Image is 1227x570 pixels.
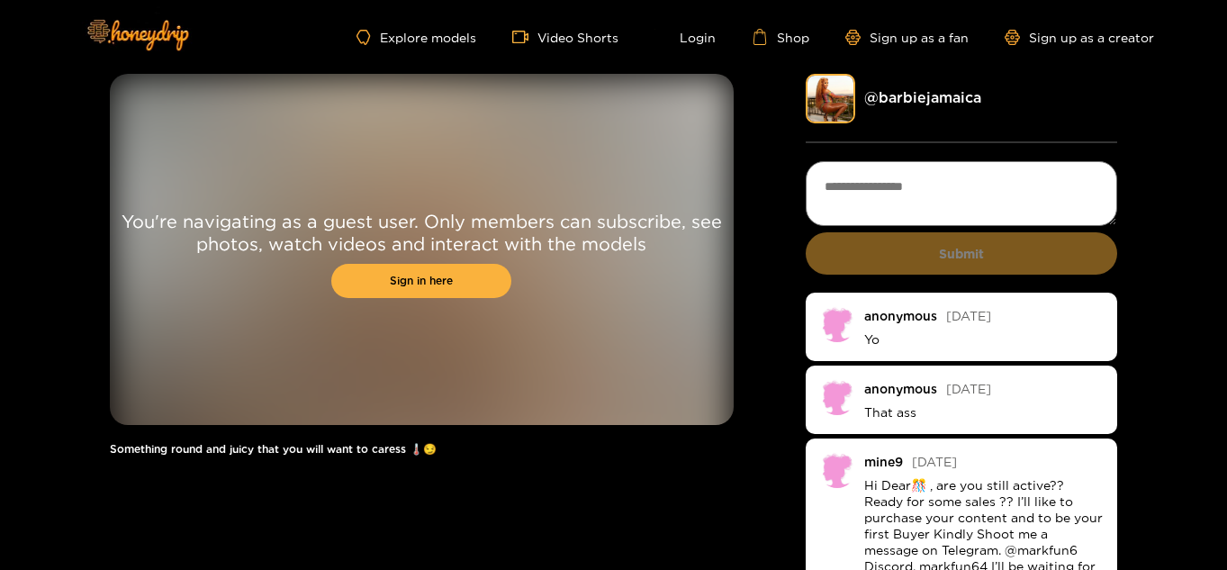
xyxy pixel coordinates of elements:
a: Video Shorts [512,29,618,45]
p: Yo [864,331,1105,348]
img: barbiejamaica [806,74,855,123]
img: no-avatar.png [819,306,855,342]
a: @ barbiejamaica [864,89,981,105]
img: no-avatar.png [819,379,855,415]
span: [DATE] [912,455,957,468]
p: That ass [864,404,1105,421]
a: Shop [752,29,809,45]
h1: Something round and juicy that you will want to caress 🌡️😏 [110,443,734,456]
button: Submit [806,232,1118,275]
img: no-avatar.png [819,452,855,488]
a: Sign in here [331,264,511,298]
div: anonymous [864,309,937,322]
a: Sign up as a creator [1005,30,1154,45]
span: video-camera [512,29,537,45]
div: anonymous [864,382,937,395]
p: You're navigating as a guest user. Only members can subscribe, see photos, watch videos and inter... [110,210,734,255]
a: Explore models [356,30,475,45]
a: Login [654,29,716,45]
span: [DATE] [946,382,991,395]
div: mine9 [864,455,903,468]
span: [DATE] [946,309,991,322]
a: Sign up as a fan [845,30,969,45]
